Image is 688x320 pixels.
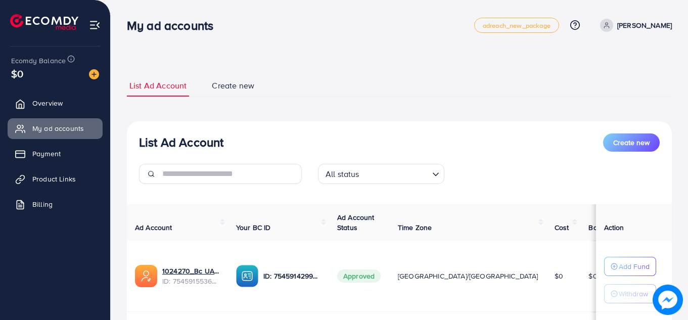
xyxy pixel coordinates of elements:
span: Payment [32,149,61,159]
a: Payment [8,144,103,164]
img: ic-ads-acc.e4c84228.svg [135,265,157,287]
button: Add Fund [604,257,656,276]
a: Product Links [8,169,103,189]
a: 1024270_Bc UAE10kkk_1756920945833 [162,266,220,276]
span: Ad Account Status [337,212,375,233]
a: [PERSON_NAME] [596,19,672,32]
h3: My ad accounts [127,18,221,33]
a: adreach_new_package [474,18,559,33]
span: Create new [613,138,650,148]
p: Add Fund [619,260,650,272]
span: $0 [11,66,23,81]
p: ID: 7545914299548221448 [263,270,321,282]
img: image [89,69,99,79]
span: Approved [337,269,381,283]
span: $0 [588,271,597,281]
a: My ad accounts [8,118,103,139]
span: My ad accounts [32,123,84,133]
a: Overview [8,93,103,113]
img: ic-ba-acc.ded83a64.svg [236,265,258,287]
span: Create new [212,80,254,92]
div: Search for option [318,164,444,184]
button: Withdraw [604,284,656,303]
h3: List Ad Account [139,135,223,150]
img: image [653,285,682,314]
span: Balance [588,222,615,233]
span: All status [324,167,361,181]
span: Time Zone [398,222,432,233]
span: Product Links [32,174,76,184]
p: Withdraw [619,288,648,300]
span: List Ad Account [129,80,187,92]
span: ID: 7545915536356278280 [162,276,220,286]
span: Ad Account [135,222,172,233]
span: Ecomdy Balance [11,56,66,66]
span: Overview [32,98,63,108]
span: Billing [32,199,53,209]
span: Cost [555,222,569,233]
img: logo [10,14,78,30]
img: menu [89,19,101,31]
span: Your BC ID [236,222,271,233]
span: [GEOGRAPHIC_DATA]/[GEOGRAPHIC_DATA] [398,271,538,281]
button: Create new [603,133,660,152]
span: Action [604,222,624,233]
div: <span class='underline'>1024270_Bc UAE10kkk_1756920945833</span></br>7545915536356278280 [162,266,220,287]
p: [PERSON_NAME] [617,19,672,31]
a: Billing [8,194,103,214]
span: adreach_new_package [483,22,551,29]
span: $0 [555,271,563,281]
input: Search for option [362,165,428,181]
